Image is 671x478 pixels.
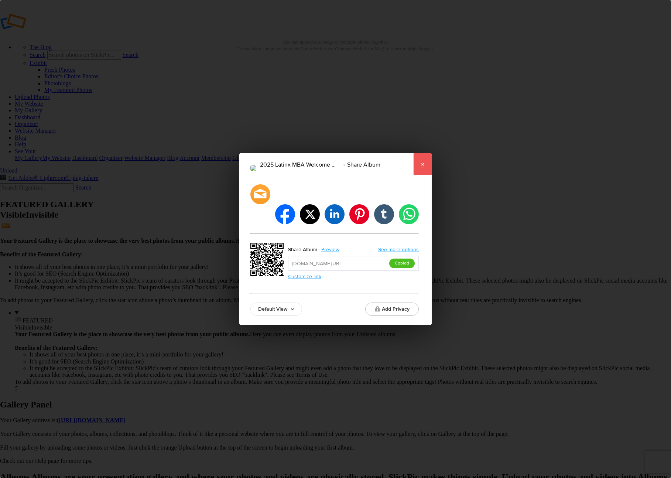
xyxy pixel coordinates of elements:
li: whatsapp [399,204,419,224]
div: Share Album [288,245,317,255]
a: Preview [317,245,345,255]
li: 2025 Latinx MBA Welcome Ceremony [260,158,339,171]
li: Share Album [339,158,380,171]
button: Add Privacy [365,303,419,316]
a: See more options [378,246,419,253]
li: pinterest [349,204,369,224]
div: https://slickpic.us/18641017M54M [250,243,286,278]
a: Default View [250,303,302,316]
li: facebook [275,204,295,224]
li: linkedin [325,204,345,224]
li: twitter [300,204,320,224]
a: Customize link [288,274,321,280]
a: × [413,153,432,175]
img: DSCF4812.png [250,165,256,171]
li: tumblr [374,204,394,224]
